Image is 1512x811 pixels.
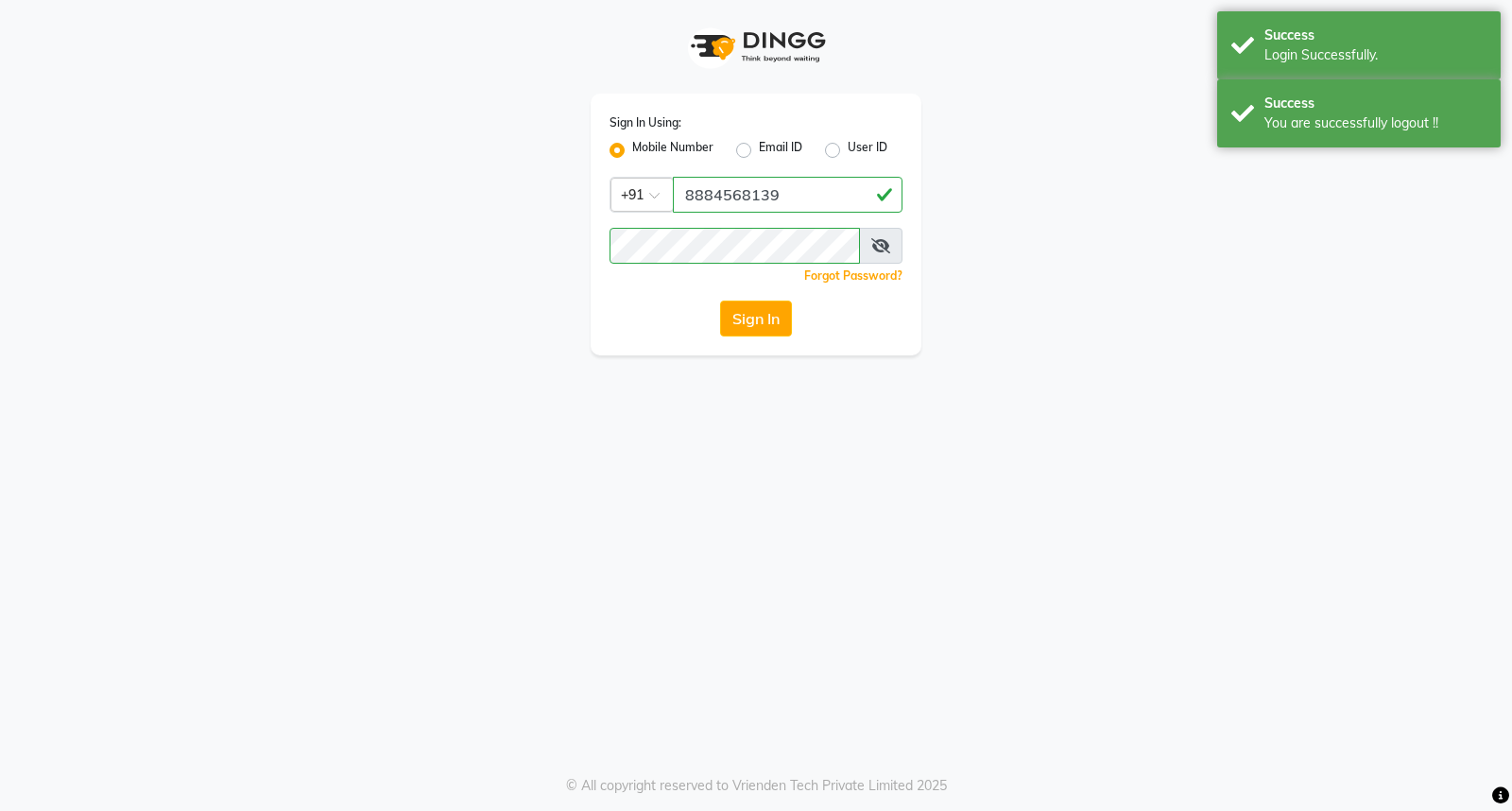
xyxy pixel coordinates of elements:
div: You are successfully logout !! [1264,113,1486,133]
input: Username [610,228,860,264]
div: Success [1264,26,1486,45]
label: Mobile Number [632,139,713,162]
div: Success [1264,94,1486,113]
a: Forgot Password? [804,268,902,283]
label: Sign In Using: [610,114,681,131]
input: Username [673,177,902,213]
div: Login Successfully. [1264,45,1486,65]
button: Sign In [720,301,792,336]
label: Email ID [759,139,802,162]
label: User ID [848,139,887,162]
img: logo1.svg [680,19,832,75]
